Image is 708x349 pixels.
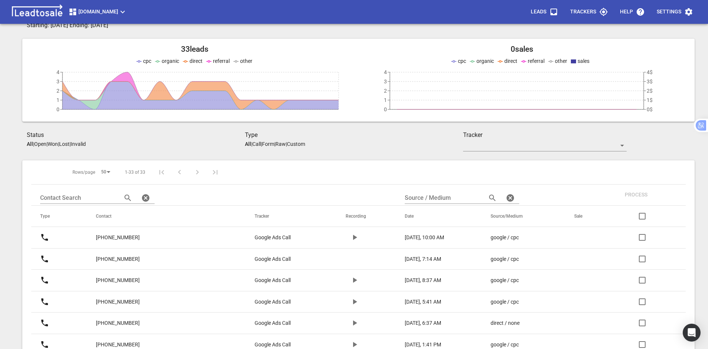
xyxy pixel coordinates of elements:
a: [DATE], 1:41 PM [405,341,461,349]
a: Google Ads Call [255,255,316,263]
h3: Tracker [463,131,627,140]
th: Type [31,206,87,227]
a: Google Ads Call [255,341,316,349]
p: direct / none [491,319,520,327]
a: direct / none [491,319,544,327]
svg: Call [40,340,49,349]
p: Google Ads Call [255,234,291,241]
span: organic [476,58,494,64]
tspan: 3$ [647,79,653,84]
span: | [261,141,262,147]
th: Sale [565,206,610,227]
p: Invalid [71,141,86,147]
p: [DATE], 6:37 AM [405,319,441,327]
p: Leads [531,8,546,16]
p: Won [48,141,58,147]
span: cpc [458,58,466,64]
a: [DATE], 5:41 AM [405,298,461,306]
span: | [274,141,275,147]
p: google / cpc [491,276,519,284]
tspan: 1 [56,97,59,103]
p: [DATE], 8:37 AM [405,276,441,284]
svg: Call [40,254,49,263]
tspan: 0 [56,106,59,112]
p: Settings [657,8,681,16]
a: Google Ads Call [255,319,316,327]
a: Google Ads Call [255,234,316,241]
a: Google Ads Call [255,276,316,284]
h2: 0 sales [359,45,686,54]
p: [PHONE_NUMBER] [96,298,140,306]
span: direct [190,58,203,64]
a: [PHONE_NUMBER] [96,271,140,289]
a: Google Ads Call [255,298,316,306]
span: sales [578,58,589,64]
svg: Call [40,276,49,285]
a: google / cpc [491,255,544,263]
span: other [240,58,252,64]
a: [DATE], 6:37 AM [405,319,461,327]
p: [DATE], 10:00 AM [405,234,444,241]
p: [DATE], 5:41 AM [405,298,441,306]
p: Open [34,141,46,147]
a: [PHONE_NUMBER] [96,314,140,332]
span: | [58,141,59,147]
button: [DOMAIN_NAME] [65,4,130,19]
p: Lost [59,141,69,147]
span: | [46,141,48,147]
span: [DOMAIN_NAME] [68,7,127,16]
p: Google Ads Call [255,276,291,284]
p: google / cpc [491,234,519,241]
p: google / cpc [491,341,519,349]
span: organic [162,58,179,64]
span: | [69,141,71,147]
tspan: 2$ [647,88,653,94]
aside: All [245,141,251,147]
a: [PHONE_NUMBER] [96,250,140,268]
tspan: 4 [56,69,59,75]
svg: Call [40,318,49,327]
h3: Status [27,131,245,140]
tspan: 2 [56,88,59,94]
th: Date [396,206,482,227]
p: Help [620,8,633,16]
a: google / cpc [491,234,544,241]
span: cpc [143,58,151,64]
tspan: 1$ [647,97,653,103]
th: Recording [337,206,396,227]
p: google / cpc [491,255,519,263]
tspan: 3 [56,79,59,84]
tspan: 4 [384,69,387,75]
p: [PHONE_NUMBER] [96,234,140,241]
th: Source/Medium [482,206,565,227]
span: referral [528,58,544,64]
a: google / cpc [491,276,544,284]
span: referral [213,58,230,64]
h3: Type [245,131,463,140]
h3: Starting: [DATE] Ending: [DATE] [27,21,572,30]
p: Google Ads Call [255,319,291,327]
img: logo [9,4,65,19]
tspan: 3 [384,79,387,84]
p: Form [262,141,274,147]
tspan: 0$ [647,106,653,112]
a: [DATE], 10:00 AM [405,234,461,241]
span: other [555,58,567,64]
tspan: 2 [384,88,387,94]
a: [PHONE_NUMBER] [96,228,140,247]
p: Trackers [570,8,596,16]
span: direct [504,58,517,64]
p: Call [252,141,261,147]
a: [PHONE_NUMBER] [96,293,140,311]
a: [DATE], 8:37 AM [405,276,461,284]
span: | [286,141,287,147]
p: Google Ads Call [255,341,291,349]
tspan: 0 [384,106,387,112]
a: google / cpc [491,341,544,349]
p: Google Ads Call [255,255,291,263]
h2: 33 leads [31,45,359,54]
p: Google Ads Call [255,298,291,306]
tspan: 1 [384,97,387,103]
svg: Call [40,297,49,306]
span: | [33,141,34,147]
